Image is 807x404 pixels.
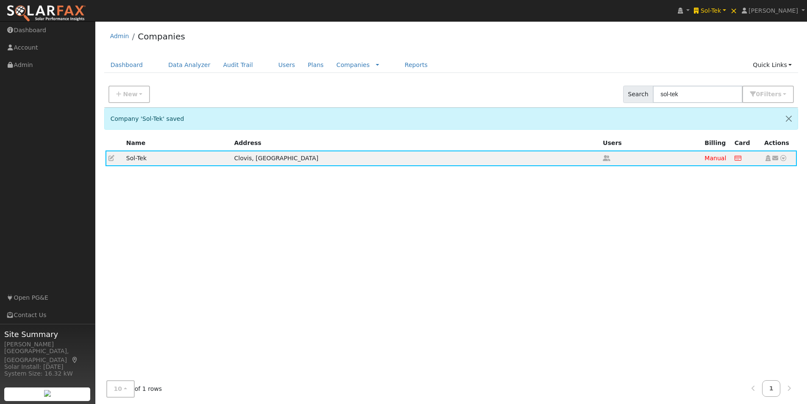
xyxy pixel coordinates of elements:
[108,155,114,162] a: Edit Company (24)
[231,150,600,166] td: Clovis, [GEOGRAPHIC_DATA]
[780,108,798,129] button: Close
[746,57,798,73] a: Quick Links
[749,7,798,14] span: [PERSON_NAME]
[702,150,731,166] td: No rates defined
[764,139,794,148] div: Actions
[762,380,781,397] a: 1
[336,61,370,68] a: Companies
[110,33,129,39] a: Admin
[4,340,91,349] div: [PERSON_NAME]
[603,155,610,162] a: Get user count
[623,86,653,103] span: Search
[653,86,743,103] input: Search
[701,7,721,14] span: Sol-Tek
[4,362,91,371] div: Solar Install: [DATE]
[106,380,135,398] button: 10
[764,155,772,162] a: Set as Global Company
[114,385,122,392] span: 10
[71,357,79,363] a: Map
[760,91,782,98] span: Filter
[4,369,91,378] div: System Size: 16.32 kW
[302,57,330,73] a: Plans
[704,139,728,148] div: Billing
[111,115,184,122] span: Company 'Sol-Tek' saved
[730,6,738,16] span: ×
[123,150,231,166] td: Sol-Tek
[108,86,150,103] button: New
[398,57,434,73] a: Reports
[4,347,91,365] div: [GEOGRAPHIC_DATA], [GEOGRAPHIC_DATA]
[778,91,781,98] span: s
[6,5,86,22] img: SolarFax
[106,380,162,398] div: of 1 rows
[742,86,794,103] button: 0Filters
[162,57,217,73] a: Data Analyzer
[603,139,699,148] div: Users
[732,150,761,166] td: No credit card on file
[272,57,302,73] a: Users
[735,139,758,148] div: Credit card on file
[4,329,91,340] span: Site Summary
[217,57,259,73] a: Audit Trail
[772,154,779,163] a: Other actions
[123,91,137,98] span: New
[126,139,228,148] div: Name
[138,31,185,42] a: Companies
[234,139,597,148] div: Address
[44,390,51,397] img: retrieve
[104,57,150,73] a: Dashboard
[779,154,787,163] a: Other actions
